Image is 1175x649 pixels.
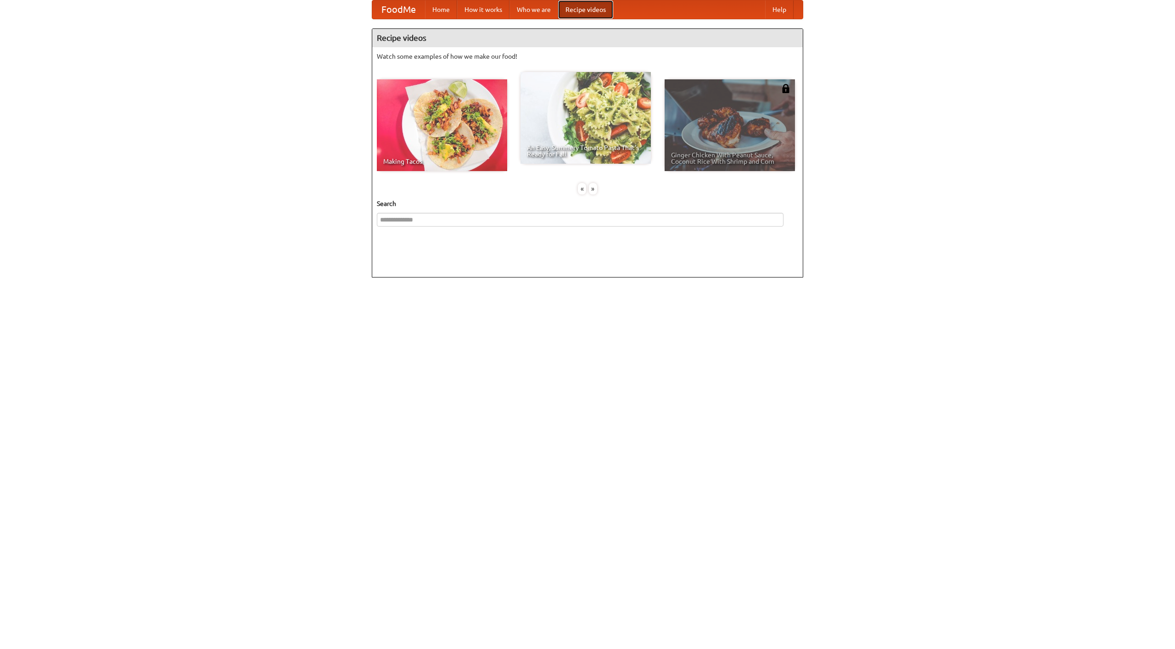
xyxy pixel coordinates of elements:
div: « [578,183,586,194]
h4: Recipe videos [372,29,803,47]
a: An Easy, Summery Tomato Pasta That's Ready for Fall [520,72,651,164]
a: Home [425,0,457,19]
div: » [589,183,597,194]
h5: Search [377,199,798,208]
a: Making Tacos [377,79,507,171]
a: FoodMe [372,0,425,19]
span: An Easy, Summery Tomato Pasta That's Ready for Fall [527,144,644,157]
a: Who we are [509,0,558,19]
a: How it works [457,0,509,19]
span: Making Tacos [383,158,501,165]
img: 483408.png [781,84,790,93]
a: Help [765,0,794,19]
p: Watch some examples of how we make our food! [377,52,798,61]
a: Recipe videos [558,0,613,19]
